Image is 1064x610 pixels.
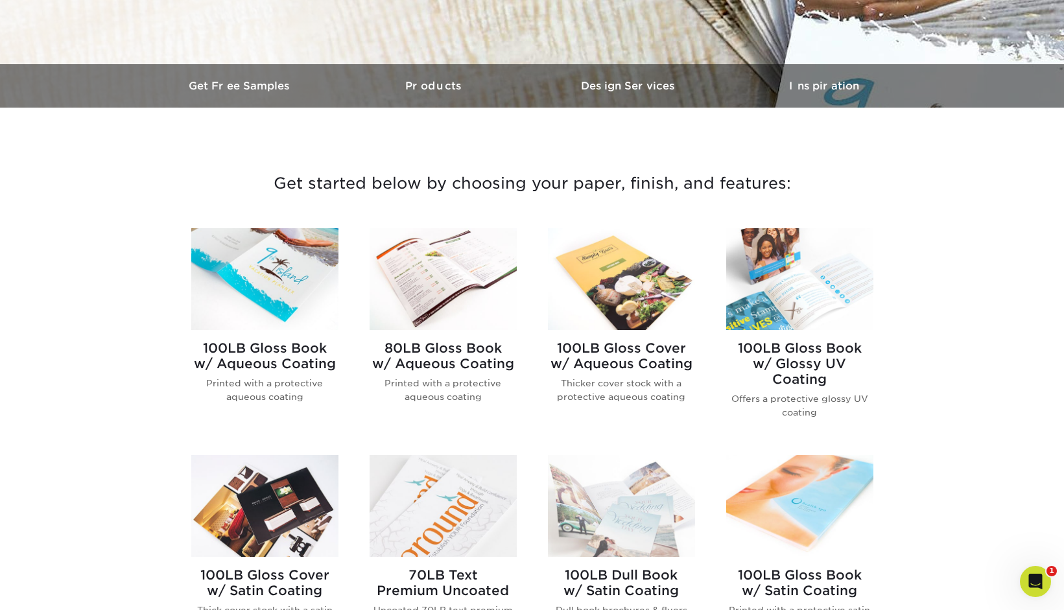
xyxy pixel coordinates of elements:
[726,392,873,419] p: Offers a protective glossy UV coating
[191,455,338,557] img: 100LB Gloss Cover<br/>w/ Satin Coating Brochures & Flyers
[1020,566,1051,597] iframe: Intercom live chat
[370,567,517,598] h2: 70LB Text Premium Uncoated
[370,228,517,330] img: 80LB Gloss Book<br/>w/ Aqueous Coating Brochures & Flyers
[143,80,338,92] h3: Get Free Samples
[548,228,695,440] a: 100LB Gloss Cover<br/>w/ Aqueous Coating Brochures & Flyers 100LB Gloss Coverw/ Aqueous Coating T...
[143,64,338,108] a: Get Free Samples
[548,377,695,403] p: Thicker cover stock with a protective aqueous coating
[153,154,912,213] h3: Get started below by choosing your paper, finish, and features:
[532,80,727,92] h3: Design Services
[191,377,338,403] p: Printed with a protective aqueous coating
[727,80,921,92] h3: Inspiration
[191,567,338,598] h2: 100LB Gloss Cover w/ Satin Coating
[370,228,517,440] a: 80LB Gloss Book<br/>w/ Aqueous Coating Brochures & Flyers 80LB Gloss Bookw/ Aqueous Coating Print...
[370,377,517,403] p: Printed with a protective aqueous coating
[338,80,532,92] h3: Products
[726,228,873,330] img: 100LB Gloss Book<br/>w/ Glossy UV Coating Brochures & Flyers
[548,455,695,557] img: 100LB Dull Book<br/>w/ Satin Coating Brochures & Flyers
[726,455,873,557] img: 100LB Gloss Book<br/>w/ Satin Coating Brochures & Flyers
[532,64,727,108] a: Design Services
[370,455,517,557] img: 70LB Text<br/>Premium Uncoated Brochures & Flyers
[548,567,695,598] h2: 100LB Dull Book w/ Satin Coating
[338,64,532,108] a: Products
[726,567,873,598] h2: 100LB Gloss Book w/ Satin Coating
[191,228,338,440] a: 100LB Gloss Book<br/>w/ Aqueous Coating Brochures & Flyers 100LB Gloss Bookw/ Aqueous Coating Pri...
[726,228,873,440] a: 100LB Gloss Book<br/>w/ Glossy UV Coating Brochures & Flyers 100LB Gloss Bookw/ Glossy UV Coating...
[1046,566,1057,576] span: 1
[548,340,695,371] h2: 100LB Gloss Cover w/ Aqueous Coating
[3,570,110,605] iframe: Google Customer Reviews
[726,340,873,387] h2: 100LB Gloss Book w/ Glossy UV Coating
[191,340,338,371] h2: 100LB Gloss Book w/ Aqueous Coating
[191,228,338,330] img: 100LB Gloss Book<br/>w/ Aqueous Coating Brochures & Flyers
[727,64,921,108] a: Inspiration
[370,340,517,371] h2: 80LB Gloss Book w/ Aqueous Coating
[548,228,695,330] img: 100LB Gloss Cover<br/>w/ Aqueous Coating Brochures & Flyers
